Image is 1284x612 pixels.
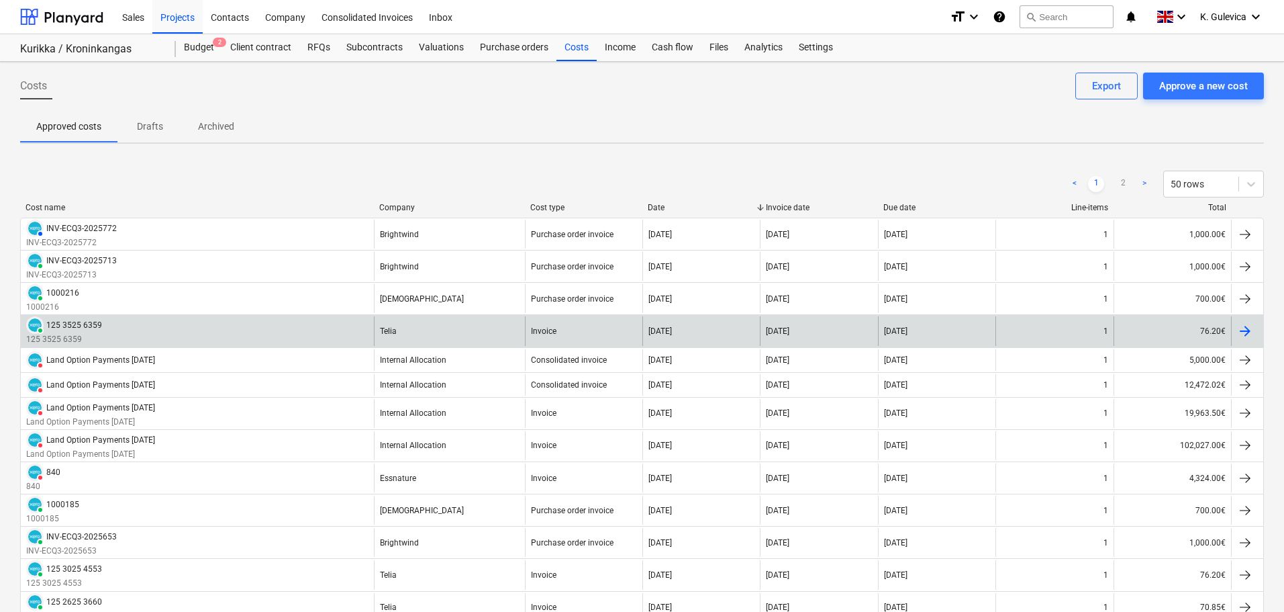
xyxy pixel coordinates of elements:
div: Invoice has been synced with Xero and its status is currently DELETED [26,464,44,481]
div: Cost name [26,203,368,212]
p: INV-ECQ3-2025772 [26,237,117,249]
span: K. Gulevica [1200,11,1246,22]
div: Telia [380,603,397,612]
div: [DEMOGRAPHIC_DATA] [380,506,464,515]
div: Invoice [531,408,556,418]
div: 4,324.00€ [1114,464,1231,492]
div: INV-ECQ3-2025713 [46,256,117,265]
div: [DATE] [884,474,907,483]
div: Due date [883,203,991,212]
div: Total [1119,203,1226,212]
div: Cost type [530,203,638,212]
div: [DATE] [648,474,672,483]
div: 840 [46,468,60,477]
div: 1,000.00€ [1114,220,1231,249]
div: [DATE] [648,570,672,580]
a: Cash flow [644,34,701,61]
p: Approved costs [36,120,101,134]
div: 1 [1103,603,1108,612]
a: Purchase orders [472,34,556,61]
div: [DATE] [766,538,789,548]
img: xero.svg [28,254,42,267]
div: [DATE] [884,262,907,271]
div: [DATE] [884,538,907,548]
iframe: Chat Widget [1217,548,1284,612]
div: Consolidated invoice [531,355,607,365]
p: Archived [198,120,234,134]
div: Invoice [531,474,556,483]
div: Export [1092,77,1121,95]
div: [DATE] [884,355,907,365]
div: 1,000.00€ [1114,528,1231,557]
div: Date [648,203,755,212]
div: Purchase order invoice [531,230,613,239]
div: [DATE] [766,294,789,304]
div: Costs [556,34,597,61]
button: Approve a new cost [1143,73,1264,99]
span: Costs [20,78,47,94]
div: INV-ECQ3-2025653 [46,532,117,541]
div: Internal Allocation [380,441,446,450]
div: [DATE] [648,441,672,450]
div: 76.20€ [1114,560,1231,589]
div: 125 3025 4553 [46,564,102,574]
div: 1000185 [46,500,79,509]
p: INV-ECQ3-2025713 [26,269,117,281]
img: xero.svg [28,433,42,447]
div: Invoice has been synced with Xero and its status is currently DELETED [26,431,44,449]
div: [DATE] [648,603,672,612]
p: 840 [26,481,60,492]
i: Knowledge base [993,9,1006,25]
div: [DATE] [766,570,789,580]
div: [DATE] [648,294,672,304]
a: Page 2 [1115,176,1131,192]
img: xero.svg [28,378,42,392]
div: Purchase order invoice [531,506,613,515]
div: Valuations [411,34,472,61]
img: xero.svg [28,466,42,479]
div: [DATE] [648,538,672,548]
div: 1 [1103,506,1108,515]
div: 19,963.50€ [1114,399,1231,428]
a: Income [597,34,644,61]
div: [DATE] [884,441,907,450]
div: Internal Allocation [380,355,446,365]
div: [DATE] [766,603,789,612]
div: 700.00€ [1114,284,1231,313]
div: [DATE] [648,262,672,271]
div: [DATE] [766,441,789,450]
div: 76.20€ [1114,316,1231,345]
div: Land Option Payments [DATE] [46,355,155,365]
span: 2 [213,38,226,47]
div: [DATE] [648,506,672,515]
div: [DATE] [766,355,789,365]
div: Land Option Payments [DATE] [46,403,155,412]
div: [DATE] [648,355,672,365]
div: [DATE] [884,506,907,515]
div: [DATE] [766,380,789,390]
div: Purchase order invoice [531,262,613,271]
div: Subcontracts [338,34,411,61]
div: Invoice has been synced with Xero and its status is currently PAID [26,496,44,513]
div: [DATE] [884,230,907,239]
div: Telia [380,326,397,336]
div: Internal Allocation [380,408,446,418]
a: Budget2 [176,34,222,61]
a: Previous page [1067,176,1083,192]
div: [DATE] [766,474,789,483]
a: RFQs [299,34,338,61]
div: Essnature [380,474,416,483]
div: 1 [1103,538,1108,548]
div: 12,472.02€ [1114,374,1231,396]
p: 1000185 [26,513,79,525]
img: xero.svg [28,562,42,576]
img: xero.svg [28,222,42,235]
div: Brightwind [380,538,419,548]
div: 1 [1103,380,1108,390]
div: Invoice has been synced with Xero and its status is currently PAID [26,284,44,302]
div: Invoice has been synced with Xero and its status is currently PAID [26,252,44,269]
img: xero.svg [28,530,42,543]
